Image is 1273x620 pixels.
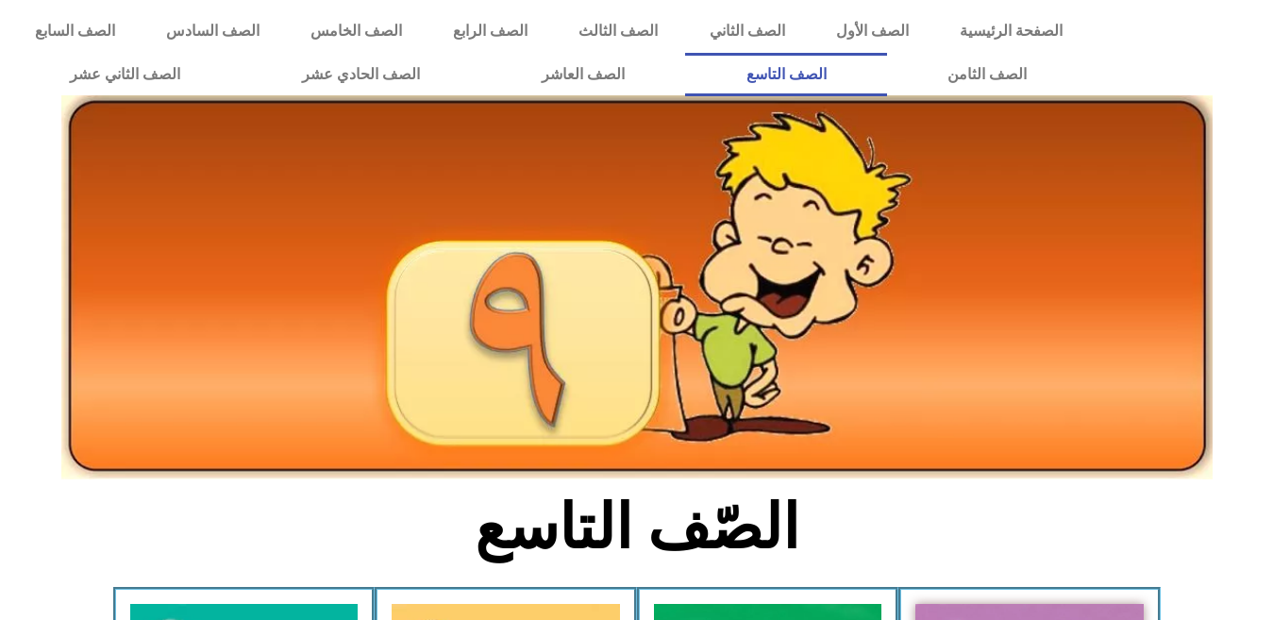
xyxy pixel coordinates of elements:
[325,491,948,564] h2: الصّف التاسع
[427,9,553,53] a: الصف الرابع
[9,9,141,53] a: الصف السابع
[811,9,934,53] a: الصف الأول
[553,9,683,53] a: الصف الثالث
[684,9,811,53] a: الصف الثاني
[242,53,481,96] a: الصف الحادي عشر
[934,9,1088,53] a: الصفحة الرئيسية
[887,53,1088,96] a: الصف الثامن
[9,53,242,96] a: الصف الثاني عشر
[481,53,686,96] a: الصف العاشر
[685,53,887,96] a: الصف التاسع
[141,9,285,53] a: الصف السادس
[285,9,427,53] a: الصف الخامس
